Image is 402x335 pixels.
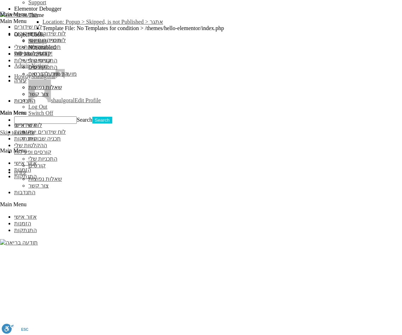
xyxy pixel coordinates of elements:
a: שאלות נפוצות [28,176,62,182]
a: התכניות שלי [28,57,57,63]
a: מועדון תודעה בריאה [28,71,77,77]
a: לוח שידורים יומי [28,30,66,36]
a: לוח שידורים [14,24,42,30]
a: תכניה שבועית [28,37,61,43]
a: התנתקות [14,227,37,233]
a: אזור אישי [14,214,37,220]
a: עזרה [14,77,27,83]
a: הזמנות [14,220,31,226]
a: התנדבות [14,189,35,195]
a: לוח שידורים [14,122,42,128]
a: ההקלטות שלי [14,44,47,50]
a: קורסים [28,162,46,168]
a: שאלות נפוצות [28,84,62,90]
div: Elementor Debugger [14,6,402,12]
a: לוח שידורים יומי [28,129,66,135]
a: ההקלטות שלי [14,142,47,148]
a: עזרה [14,169,27,175]
a: קורסים ופעילות [14,51,51,57]
a: קורסים ופעילות [14,149,51,155]
a: צור קשר [28,91,49,97]
a: קורסים [28,64,46,70]
a: צור קשר [28,183,49,189]
a: התכניות שלי [28,156,57,162]
a: תכניה שבועית [28,135,61,141]
a: התנדבות [14,98,35,104]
